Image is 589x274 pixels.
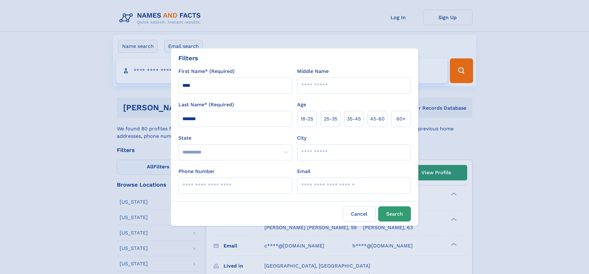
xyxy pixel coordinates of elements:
label: City [297,134,306,142]
label: Cancel [343,206,376,221]
label: Last Name* (Required) [178,101,234,108]
label: Email [297,168,310,175]
span: 35‑45 [347,115,361,123]
label: Age [297,101,306,108]
label: Middle Name [297,68,329,75]
div: Filters [178,53,198,63]
span: 25‑35 [324,115,337,123]
label: First Name* (Required) [178,68,235,75]
label: State [178,134,292,142]
span: 45‑60 [370,115,385,123]
label: Phone Number [178,168,215,175]
span: 60+ [396,115,406,123]
button: Search [378,206,411,221]
span: 18‑25 [301,115,313,123]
